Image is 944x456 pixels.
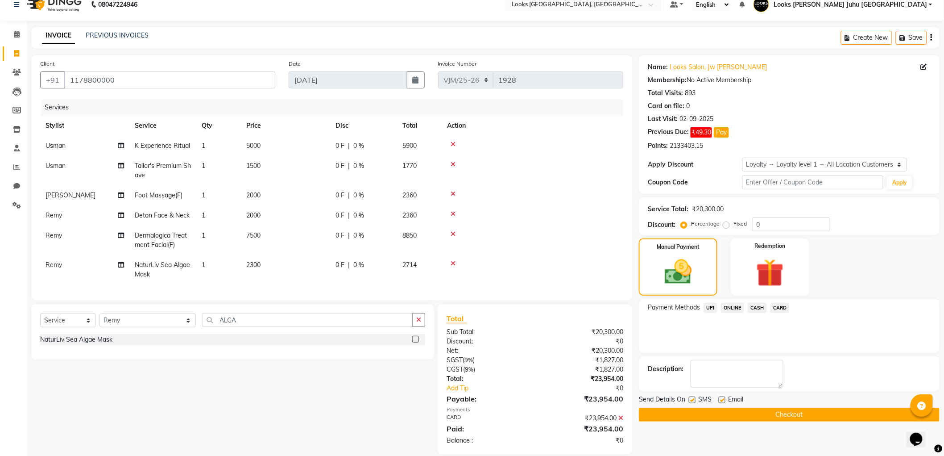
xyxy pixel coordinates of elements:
div: Card on file: [648,101,684,111]
span: 0 % [353,231,364,240]
span: | [348,231,350,240]
div: Discount: [440,337,535,346]
span: 1 [202,231,205,239]
input: Enter Offer / Coupon Code [742,176,884,189]
div: Net: [440,346,535,356]
div: Sub Total: [440,327,535,337]
button: Create New [841,31,892,45]
span: Remy [46,211,62,219]
span: 2360 [402,211,417,219]
span: 1 [202,211,205,219]
label: Client [40,60,54,68]
span: 1 [202,162,205,170]
div: CARD [440,414,535,423]
div: NaturLiv Sea Algae Mask [40,335,112,344]
a: Looks Salon, Jw [PERSON_NAME] [670,63,767,72]
div: Description: [648,364,683,374]
span: 9% [464,356,473,364]
button: Apply [887,176,912,189]
div: 02-09-2025 [679,114,713,124]
label: Fixed [733,220,747,228]
span: 0 F [335,161,344,171]
div: Name: [648,63,668,72]
div: ₹23,954.00 [535,414,630,423]
div: ₹0 [535,337,630,346]
span: 2300 [246,261,261,269]
span: 0 % [353,161,364,171]
div: Service Total: [648,205,688,214]
div: Points: [648,141,668,151]
div: ₹20,300.00 [535,327,630,337]
span: 1500 [246,162,261,170]
div: Balance : [440,436,535,445]
div: ₹20,300.00 [692,205,724,214]
div: ₹20,300.00 [535,346,630,356]
th: Price [241,116,330,136]
span: 0 % [353,260,364,270]
button: +91 [40,71,65,88]
span: ₹49.30 [691,127,712,138]
th: Service [129,116,196,136]
img: _gift.svg [747,255,793,290]
img: _cash.svg [656,256,700,288]
span: Payment Methods [648,303,700,312]
div: No Active Membership [648,75,931,85]
span: 0 % [353,211,364,220]
th: Stylist [40,116,129,136]
span: | [348,161,350,171]
span: 1 [202,191,205,199]
span: Total [447,314,467,323]
span: | [348,260,350,270]
span: 2360 [402,191,417,199]
span: 0 % [353,191,364,200]
div: Payable: [440,393,535,404]
th: Total [397,116,442,136]
button: Checkout [639,408,940,422]
div: Paid: [440,423,535,434]
a: Add Tip [440,384,551,393]
th: Disc [330,116,397,136]
div: 2133403.15 [670,141,703,151]
span: 1 [202,142,205,150]
span: CGST [447,365,463,373]
label: Invoice Number [438,60,477,68]
button: Pay [714,127,729,138]
div: Coupon Code [648,178,742,187]
span: | [348,211,350,220]
input: Search by Name/Mobile/Email/Code [64,71,275,88]
div: ₹0 [551,384,630,393]
div: Total Visits: [648,88,683,98]
span: 2000 [246,191,261,199]
div: Discount: [648,220,675,230]
div: 0 [686,101,690,111]
span: K Experience Ritual [135,142,190,150]
input: Search or Scan [203,313,413,327]
a: PREVIOUS INVOICES [86,31,149,39]
span: ONLINE [721,303,744,313]
div: Total: [440,374,535,384]
span: UPI [704,303,717,313]
span: [PERSON_NAME] [46,191,95,199]
div: ₹23,954.00 [535,393,630,404]
span: 0 F [335,211,344,220]
label: Percentage [691,220,720,228]
span: Foot Massage(F) [135,191,182,199]
label: Manual Payment [657,243,700,251]
div: Last Visit: [648,114,678,124]
div: Payments [447,406,623,414]
div: ₹1,827.00 [535,365,630,374]
a: INVOICE [42,28,75,44]
span: | [348,191,350,200]
span: CASH [748,303,767,313]
span: CARD [770,303,790,313]
span: 2714 [402,261,417,269]
span: Detan Face & Neck [135,211,190,219]
label: Date [289,60,301,68]
span: SGST [447,356,463,364]
span: 0 F [335,141,344,151]
div: Previous Due: [648,127,689,138]
div: ₹23,954.00 [535,423,630,434]
span: 0 F [335,231,344,240]
span: 5000 [246,142,261,150]
div: 893 [685,88,696,98]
